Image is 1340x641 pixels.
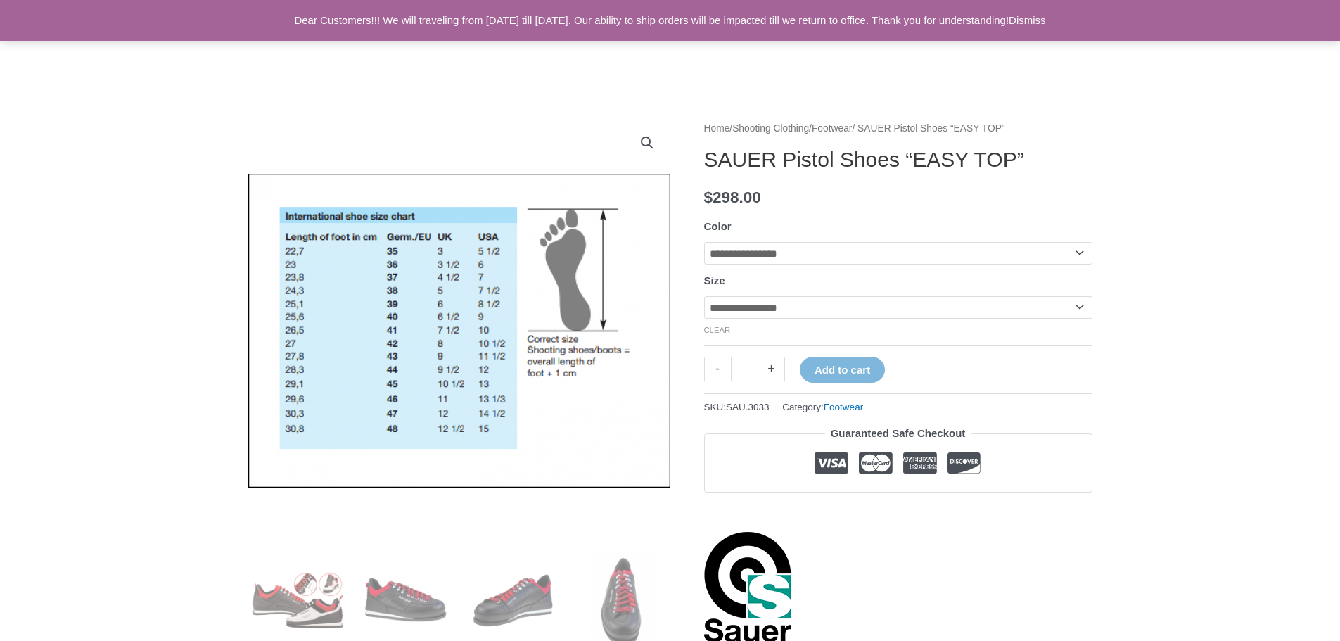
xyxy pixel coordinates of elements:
a: View full-screen image gallery [634,130,660,156]
label: Size [704,274,725,286]
span: Category: [782,398,863,416]
nav: Breadcrumb [704,120,1092,138]
span: SAU.3033 [726,402,770,412]
legend: Guaranteed Safe Checkout [825,424,971,443]
a: Footwear [812,123,853,134]
a: Home [704,123,730,134]
a: Clear options [704,326,731,334]
iframe: Customer reviews powered by Trustpilot [704,503,1092,520]
bdi: 298.00 [704,189,761,206]
img: SAUER Pistol Shoes "EASY TOP" - Image 11 [248,120,670,542]
a: Footwear [824,402,863,412]
a: - [704,357,731,381]
label: Color [704,220,732,232]
button: Add to cart [800,357,885,383]
h1: SAUER Pistol Shoes “EASY TOP” [704,147,1092,172]
span: SKU: [704,398,770,416]
span: $ [704,189,713,206]
a: Shooting Clothing [732,123,809,134]
input: Product quantity [731,357,758,381]
a: + [758,357,785,381]
a: Dismiss [1009,14,1046,26]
